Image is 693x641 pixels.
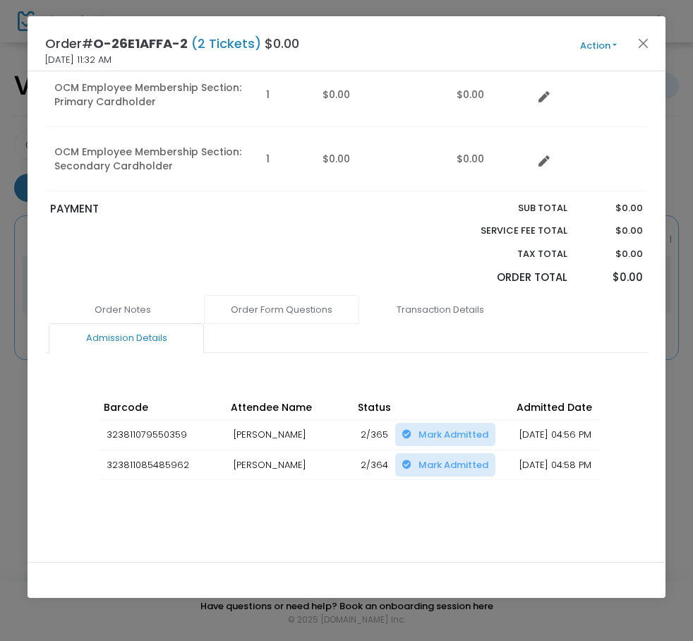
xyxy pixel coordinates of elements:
th: Status [354,381,512,420]
span: [DATE] 11:32 AM [45,53,112,67]
th: Barcode [100,381,227,420]
td: [DATE] 04:58 PM [512,450,639,480]
p: PAYMENT [50,201,339,217]
td: $0.00 [448,127,533,191]
td: $0.00 [314,63,448,127]
a: Admission Details [49,323,204,353]
p: $0.00 [581,247,643,261]
td: OCM Employee Membership Section: Secondary Cardholder [46,127,258,191]
span: O-26E1AFFA-2 [93,35,188,52]
div: Data table [46,13,646,191]
td: 323811079550359 [100,420,227,450]
td: $0.00 [314,127,448,191]
th: Admitted Date [512,381,639,420]
p: Order Total [429,270,567,286]
td: [PERSON_NAME] [227,420,354,450]
p: $0.00 [581,270,643,286]
span: (2 Tickets) [188,35,265,52]
td: $0.00 [448,63,533,127]
p: Tax Total [429,247,567,261]
th: Attendee Name [227,381,354,420]
p: Service Fee Total [429,224,567,238]
td: [DATE] 04:56 PM [512,420,639,450]
td: OCM Employee Membership Section: Primary Cardholder [46,63,258,127]
span: 2/364 [361,458,388,472]
td: 1 [258,63,314,127]
button: Action [556,38,641,54]
p: $0.00 [581,201,643,215]
p: Sub total [429,201,567,215]
span: Mark Admitted [418,458,488,472]
td: [PERSON_NAME] [227,450,354,480]
a: Order Form Questions [204,295,359,325]
a: Transaction Details [363,295,518,325]
span: 2/365 [361,428,388,441]
button: Close [634,34,652,52]
a: Order Notes [45,295,200,325]
td: 1 [258,127,314,191]
p: $0.00 [581,224,643,238]
td: 323811085485962 [100,450,227,480]
span: Mark Admitted [418,428,488,441]
h4: Order# $0.00 [45,34,299,53]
